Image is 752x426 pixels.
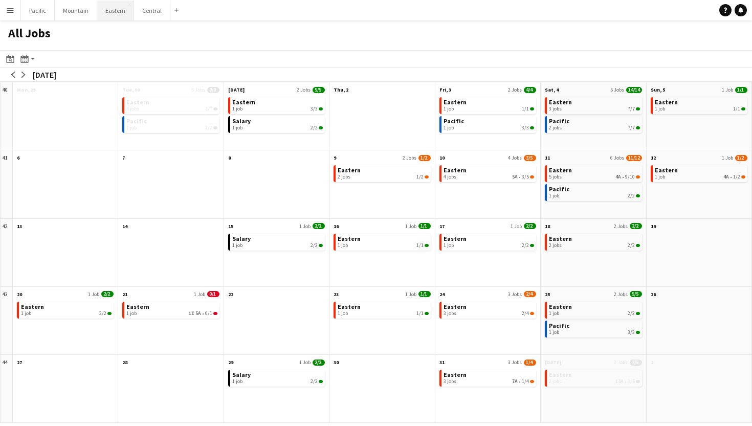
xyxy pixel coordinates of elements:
span: 1 job [126,310,137,317]
span: 5 Jobs [610,86,624,93]
a: Eastern4 jobs7/7 [126,97,217,112]
span: 2/4 [524,291,536,297]
span: 1/4 [522,378,529,385]
span: Pacific [549,322,569,329]
span: 3 Jobs [508,291,522,298]
a: Eastern1 job4A•1/2 [655,165,745,180]
span: 3/5 [522,174,529,180]
span: 28 [122,359,127,366]
span: 2/2 [636,244,640,247]
span: 1/2 [416,174,424,180]
span: 6 Jobs [610,154,624,161]
span: 1 job [655,174,665,180]
span: 3/5 [628,378,635,385]
span: 2/4 [530,312,534,315]
span: 2/2 [311,242,318,249]
span: 2/2 [213,126,217,129]
span: 9/9 [207,87,219,93]
span: 1 job [21,310,31,317]
span: 3/5 [524,155,536,161]
span: 1 Job [405,291,416,298]
span: 7/7 [205,106,212,112]
span: Pacific [126,117,147,125]
div: 43 [1,287,13,355]
span: 1 job [655,106,665,112]
span: 1/1 [522,106,529,112]
span: 3/3 [636,331,640,334]
span: 8 [228,154,231,161]
span: 1 job [232,106,242,112]
span: Eastern [232,98,255,106]
span: 7A [512,378,518,385]
span: 1 job [126,125,137,131]
span: Tue, 30 [122,86,140,93]
span: 12 [651,154,656,161]
span: Fri, 3 [439,86,451,93]
span: Pacific [549,117,569,125]
span: Salary [232,371,251,378]
span: Salary [232,117,251,125]
span: 1/2 [425,175,429,178]
span: 1 job [232,378,242,385]
span: 1/1 [418,223,431,229]
span: 7/7 [628,125,635,131]
span: 17 [439,223,445,230]
span: 0/1 [207,291,219,297]
a: Eastern5 jobs4A•9/10 [549,165,639,180]
span: 2 jobs [549,242,562,249]
span: 5/5 [630,291,642,297]
a: Pacific1 job2/2 [126,116,217,131]
span: 1 Job [405,223,416,230]
span: 2/2 [319,126,323,129]
span: 1 Job [299,359,311,366]
span: 2/2 [319,380,323,383]
span: 31 [439,359,445,366]
span: 1/2 [741,175,745,178]
span: 9 [334,154,336,161]
span: 2/2 [101,291,114,297]
button: Central [134,1,170,20]
span: 1/1 [425,312,429,315]
span: Sat, 4 [545,86,559,93]
span: 3 jobs [444,310,456,317]
span: 3/3 [522,125,529,131]
span: 1/2 [735,155,747,161]
div: • [126,310,217,317]
span: [DATE] [545,359,561,366]
span: 2 jobs [549,378,562,385]
span: 1 job [549,193,559,199]
a: Salary1 job2/2 [232,370,323,385]
button: Pacific [21,1,55,20]
span: 1 job [232,125,242,131]
span: 2/4 [522,310,529,317]
a: Eastern3 jobs7/7 [549,97,639,112]
span: 1I [188,310,194,317]
a: Eastern1 job1/1 [655,97,745,112]
span: 14/14 [626,87,642,93]
span: 9/10 [625,174,635,180]
span: 3 jobs [549,106,562,112]
button: Eastern [97,1,134,20]
span: 1/2 [418,155,431,161]
div: • [549,378,639,385]
span: 2/2 [530,244,534,247]
span: 2 [651,359,653,366]
span: 2 Jobs [614,223,628,230]
span: Eastern [444,303,467,310]
a: Salary1 job2/2 [232,116,323,131]
a: Pacific1 job3/3 [549,321,639,335]
span: 5A [195,310,201,317]
a: Pacific1 job3/3 [444,116,534,131]
a: Eastern1 job1/1 [338,302,428,317]
span: 3 jobs [444,378,456,385]
div: [DATE] [33,70,56,80]
span: Eastern [338,166,361,174]
span: Eastern [655,98,678,106]
span: 2 jobs [338,174,350,180]
span: Eastern [549,235,572,242]
span: 1/1 [530,107,534,110]
span: 3/3 [530,126,534,129]
span: 7/7 [628,106,635,112]
span: 2/2 [311,378,318,385]
span: Eastern [444,98,467,106]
